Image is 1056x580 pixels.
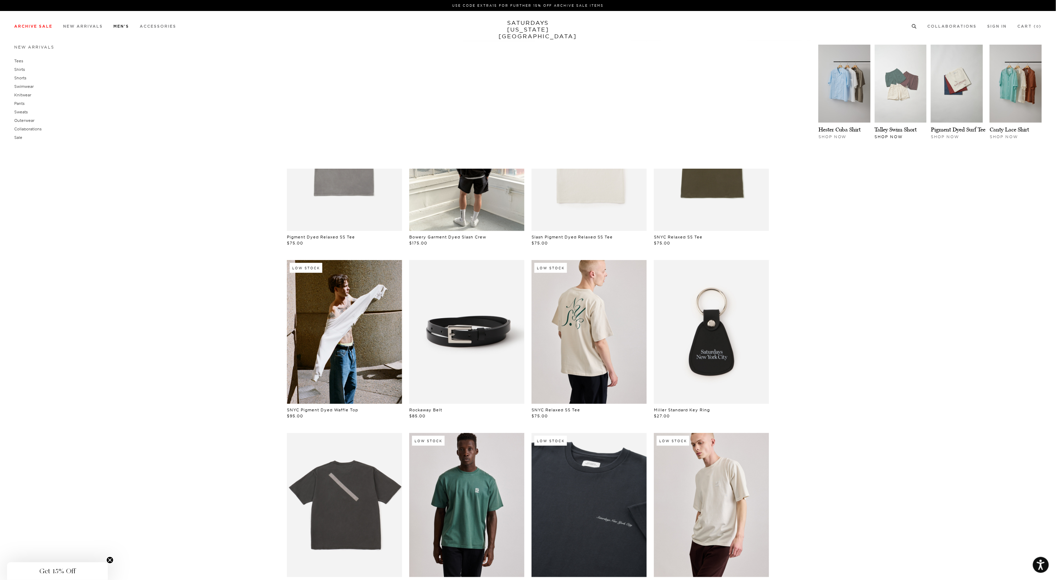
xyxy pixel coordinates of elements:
[106,557,113,564] button: Close teaser
[14,101,24,106] a: Pants
[1018,24,1042,28] a: Cart (0)
[140,24,176,28] a: Accessories
[654,413,670,418] span: $27.00
[818,126,861,133] a: Hester Cuba Shirt
[14,67,25,72] a: Shirts
[990,126,1029,133] a: Canty Lace Shirt
[287,235,355,240] a: Pigment Dyed Relaxed SS Tee
[39,567,76,575] span: Get 15% Off
[409,235,486,240] a: Bowery Garment Dyed Slash Crew
[7,562,108,580] div: Get 15% OffClose teaser
[14,126,41,131] a: Collaborations
[534,263,567,273] div: Low Stock
[654,235,702,240] a: SNYC Relaxed SS Tee
[14,118,34,123] a: Outerwear
[14,24,52,28] a: Archive Sale
[14,84,34,89] a: Swimwear
[409,407,442,412] a: Rockaway Belt
[287,241,303,246] span: $75.00
[14,58,23,63] a: Tees
[931,126,985,133] a: Pigment Dyed Surf Tee
[17,3,1039,8] p: Use Code EXTRA15 for Further 15% Off Archive Sale Items
[875,126,917,133] a: Talley Swim Short
[534,436,567,446] div: Low Stock
[290,263,322,273] div: Low Stock
[14,92,31,97] a: Knitwear
[287,407,358,412] a: SNYC Pigment Dyed Waffle Top
[1036,25,1039,28] small: 0
[409,241,427,246] span: $175.00
[988,24,1007,28] a: Sign In
[532,241,548,246] span: $75.00
[14,45,54,50] a: New Arrivals
[654,241,670,246] span: $75.00
[499,19,557,40] a: SATURDAYS[US_STATE][GEOGRAPHIC_DATA]
[63,24,103,28] a: New Arrivals
[532,413,548,418] span: $75.00
[412,436,445,446] div: Low Stock
[654,407,710,412] a: Miller Standard Key Ring
[14,109,28,114] a: Sweats
[532,235,613,240] a: Slash Pigment Dyed Relaxed SS Tee
[928,24,977,28] a: Collaborations
[287,413,303,418] span: $95.00
[532,407,580,412] a: SNYC Relaxed SS Tee
[14,135,22,140] a: Sale
[409,413,426,418] span: $85.00
[657,436,689,446] div: Low Stock
[14,75,26,80] a: Shorts
[113,24,129,28] a: Men's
